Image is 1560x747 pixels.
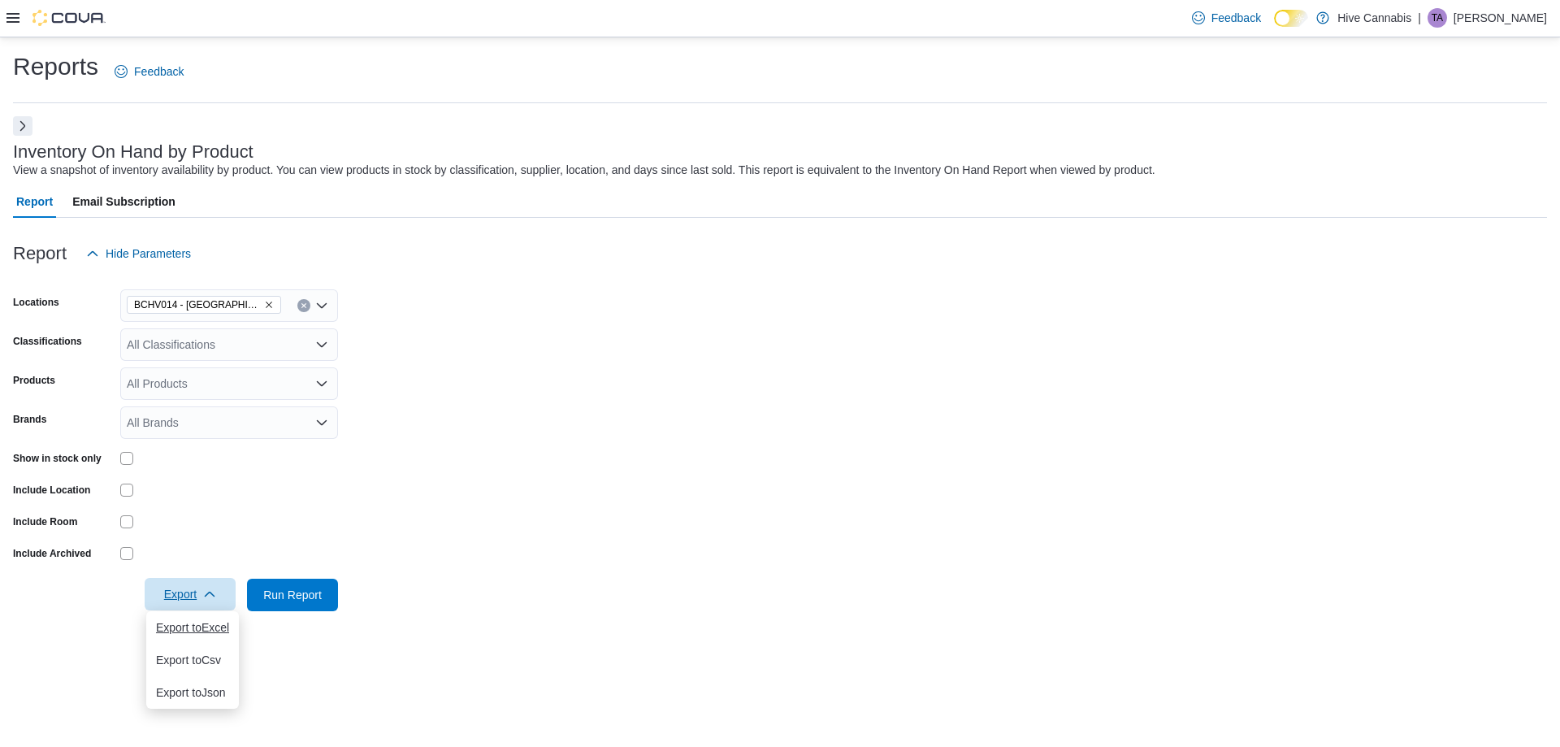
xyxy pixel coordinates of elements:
[108,55,190,88] a: Feedback
[13,515,77,528] label: Include Room
[315,416,328,429] button: Open list of options
[16,185,53,218] span: Report
[1454,8,1547,28] p: [PERSON_NAME]
[13,484,90,497] label: Include Location
[13,116,32,136] button: Next
[72,185,175,218] span: Email Subscription
[1274,27,1275,28] span: Dark Mode
[315,338,328,351] button: Open list of options
[134,63,184,80] span: Feedback
[13,335,82,348] label: Classifications
[106,245,191,262] span: Hide Parameters
[80,237,197,270] button: Hide Parameters
[1432,8,1443,28] span: TA
[264,300,274,310] button: Remove BCHV014 - Abbotsford from selection in this group
[13,452,102,465] label: Show in stock only
[146,676,239,709] button: Export toJson
[1274,10,1308,27] input: Dark Mode
[13,296,59,309] label: Locations
[13,244,67,263] h3: Report
[1211,10,1261,26] span: Feedback
[154,578,226,610] span: Export
[146,644,239,676] button: Export toCsv
[315,377,328,390] button: Open list of options
[263,587,322,603] span: Run Report
[1418,8,1421,28] p: |
[315,299,328,312] button: Open list of options
[1337,8,1411,28] p: Hive Cannabis
[1428,8,1447,28] div: Toby Atkinson
[134,297,261,313] span: BCHV014 - [GEOGRAPHIC_DATA]
[13,50,98,83] h1: Reports
[13,413,46,426] label: Brands
[146,611,239,644] button: Export toExcel
[297,299,310,312] button: Clear input
[145,578,236,610] button: Export
[13,547,91,560] label: Include Archived
[13,142,253,162] h3: Inventory On Hand by Product
[1185,2,1267,34] a: Feedback
[32,10,106,26] img: Cova
[156,686,229,699] span: Export to Json
[247,579,338,611] button: Run Report
[156,654,229,667] span: Export to Csv
[13,162,1155,179] div: View a snapshot of inventory availability by product. You can view products in stock by classific...
[13,374,55,387] label: Products
[156,621,229,634] span: Export to Excel
[127,296,281,314] span: BCHV014 - Abbotsford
